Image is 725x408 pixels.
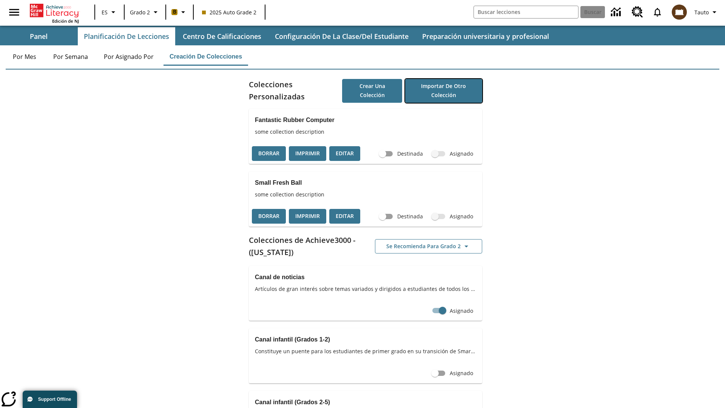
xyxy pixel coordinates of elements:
button: Perfil/Configuración [691,5,722,19]
span: 2025 Auto Grade 2 [202,8,256,16]
h3: Canal infantil (Grados 1-2) [255,334,476,345]
span: some collection description [255,190,476,198]
span: Asignado [450,212,473,220]
button: Planificación de lecciones [78,27,175,45]
span: ES [102,8,108,16]
button: Por mes [6,48,43,66]
button: Lenguaje: ES, Selecciona un idioma [97,5,122,19]
button: Imprimir, Se abrirá en una ventana nueva [289,209,326,224]
span: Grado 2 [130,8,150,16]
button: Abrir el menú lateral [3,1,25,23]
button: Editar [329,146,360,161]
span: Artículos de gran interés sobre temas variados y dirigidos a estudiantes de todos los grados. [255,285,476,293]
button: Borrar [252,146,286,161]
span: some collection description [255,128,476,136]
button: Crear una colección [342,79,402,103]
button: Se recomienda para Grado 2 [375,239,482,254]
a: Notificaciones [648,2,667,22]
img: avatar image [672,5,687,20]
span: Destinada [397,212,423,220]
button: Boost El color de la clase es anaranjado claro. Cambiar el color de la clase. [168,5,191,19]
h2: Colecciones de Achieve3000 - ([US_STATE]) [249,234,366,258]
h3: Canal de noticias [255,272,476,283]
span: Tauto [694,8,709,16]
span: Destinada [397,150,423,158]
button: Por semana [47,48,94,66]
span: Constituye un puente para los estudiantes de primer grado en su transición de SmartyAnts a Achiev... [255,347,476,355]
a: Centro de recursos, Se abrirá en una pestaña nueva. [627,2,648,22]
span: B [173,7,176,17]
button: Escoja un nuevo avatar [667,2,691,22]
a: Centro de información [606,2,627,23]
button: Importar de otro Colección [405,79,482,103]
span: Asignado [450,150,473,158]
h3: Fantastic Rubber Computer [255,115,476,125]
span: Asignado [450,307,473,315]
h2: Colecciones Personalizadas [249,79,342,103]
button: Creación de colecciones [164,48,248,66]
button: Editar [329,209,360,224]
button: Imprimir, Se abrirá en una ventana nueva [289,146,326,161]
h3: Canal infantil (Grados 2-5) [255,397,476,408]
button: Grado: Grado 2, Elige un grado [127,5,163,19]
span: Edición de NJ [52,18,79,24]
div: Portada [30,2,79,24]
button: Support Offline [23,391,77,408]
button: Panel [1,27,76,45]
a: Portada [30,3,79,18]
span: Asignado [450,369,473,377]
button: Centro de calificaciones [177,27,267,45]
input: Buscar campo [474,6,578,18]
button: Configuración de la clase/del estudiante [269,27,415,45]
button: Preparación universitaria y profesional [416,27,555,45]
button: Borrar [252,209,286,224]
span: Support Offline [38,397,71,402]
h3: Small Fresh Ball [255,178,476,188]
button: Por asignado por [98,48,160,66]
